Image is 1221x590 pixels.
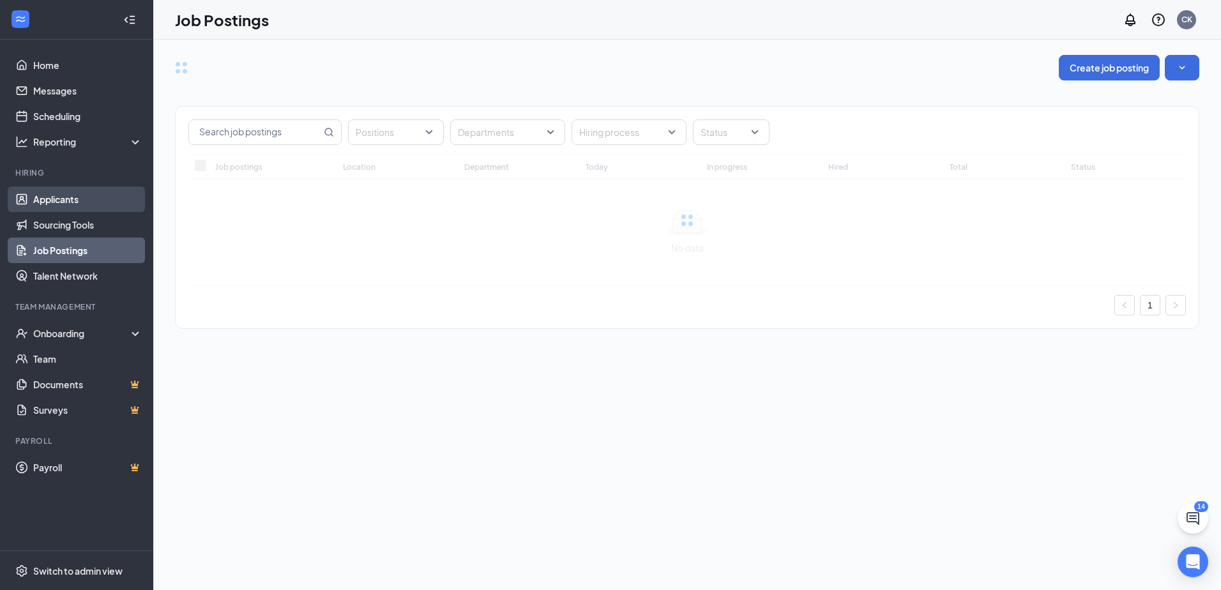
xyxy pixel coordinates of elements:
svg: ChatActive [1185,511,1201,526]
a: Messages [33,78,142,103]
svg: Settings [15,564,28,577]
input: Search job postings [189,120,321,144]
div: Hiring [15,167,140,178]
svg: QuestionInfo [1151,12,1166,27]
a: DocumentsCrown [33,372,142,397]
div: Switch to admin view [33,564,123,577]
svg: Collapse [123,13,136,26]
button: left [1114,295,1135,315]
h1: Job Postings [175,9,269,31]
button: ChatActive [1178,503,1208,534]
a: Applicants [33,186,142,212]
a: SurveysCrown [33,397,142,423]
svg: MagnifyingGlass [324,127,334,137]
button: Create job posting [1059,55,1160,80]
div: Onboarding [33,327,132,340]
a: Talent Network [33,263,142,289]
a: Home [33,52,142,78]
li: Previous Page [1114,295,1135,315]
div: Reporting [33,135,143,148]
li: Next Page [1165,295,1186,315]
svg: WorkstreamLogo [14,13,27,26]
button: SmallChevronDown [1165,55,1199,80]
a: Sourcing Tools [33,212,142,238]
span: left [1121,301,1128,309]
div: Team Management [15,301,140,312]
a: Team [33,346,142,372]
div: CK [1181,14,1192,25]
a: Scheduling [33,103,142,129]
svg: Notifications [1123,12,1138,27]
span: right [1172,301,1179,309]
svg: Analysis [15,135,28,148]
div: 14 [1194,501,1208,512]
a: Job Postings [33,238,142,263]
li: 1 [1140,295,1160,315]
a: 1 [1141,296,1160,315]
div: Open Intercom Messenger [1178,547,1208,577]
a: PayrollCrown [33,455,142,480]
svg: UserCheck [15,327,28,340]
svg: SmallChevronDown [1176,61,1188,74]
div: Payroll [15,435,140,446]
button: right [1165,295,1186,315]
